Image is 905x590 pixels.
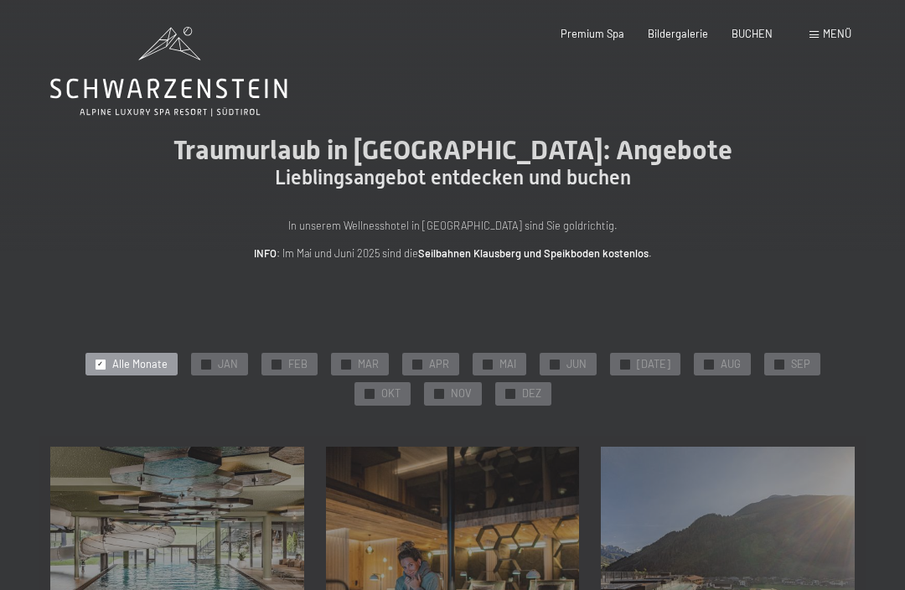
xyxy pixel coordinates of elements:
[429,357,449,372] span: APR
[451,386,472,401] span: NOV
[706,360,711,369] span: ✓
[112,357,168,372] span: Alle Monate
[203,360,209,369] span: ✓
[358,357,379,372] span: MAR
[418,246,649,260] strong: Seilbahnen Klausberg und Speikboden kostenlos
[648,27,708,40] a: Bildergalerie
[776,360,782,369] span: ✓
[499,357,516,372] span: MAI
[254,246,277,260] strong: INFO
[366,390,372,399] span: ✓
[275,166,631,189] span: Lieblingsangebot entdecken und buchen
[561,27,624,40] a: Premium Spa
[117,245,788,261] p: : Im Mai und Juni 2025 sind die .
[436,390,442,399] span: ✓
[732,27,773,40] a: BUCHEN
[507,390,513,399] span: ✓
[117,217,788,234] p: In unserem Wellnesshotel in [GEOGRAPHIC_DATA] sind Sie goldrichtig.
[522,386,541,401] span: DEZ
[343,360,349,369] span: ✓
[721,357,741,372] span: AUG
[218,357,238,372] span: JAN
[414,360,420,369] span: ✓
[484,360,490,369] span: ✓
[622,360,628,369] span: ✓
[823,27,851,40] span: Menü
[566,357,587,372] span: JUN
[288,357,308,372] span: FEB
[381,386,401,401] span: OKT
[551,360,557,369] span: ✓
[273,360,279,369] span: ✓
[791,357,810,372] span: SEP
[173,134,732,166] span: Traumurlaub in [GEOGRAPHIC_DATA]: Angebote
[637,357,670,372] span: [DATE]
[97,360,103,369] span: ✓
